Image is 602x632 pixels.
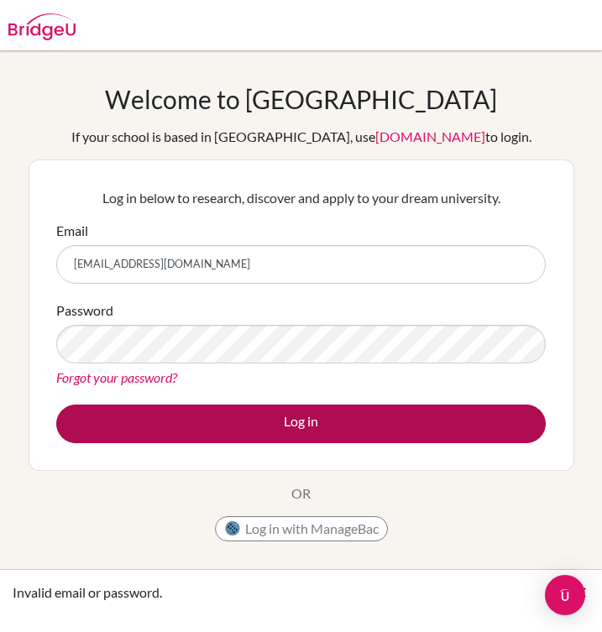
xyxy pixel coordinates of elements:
label: Password [56,300,113,321]
a: Forgot your password? [56,369,177,385]
h1: Welcome to [GEOGRAPHIC_DATA] [105,84,497,114]
p: Log in below to research, discover and apply to your dream university. [56,188,546,208]
div: Invalid email or password. [13,582,573,603]
a: [DOMAIN_NAME] [375,128,485,144]
div: Open Intercom Messenger [545,575,585,615]
div: If your school is based in [GEOGRAPHIC_DATA], use to login. [71,127,531,147]
p: OR [291,483,311,504]
button: Log in with ManageBac [215,516,388,541]
label: Email [56,221,88,241]
button: Log in [56,405,546,443]
img: Bridge-U [8,13,76,40]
